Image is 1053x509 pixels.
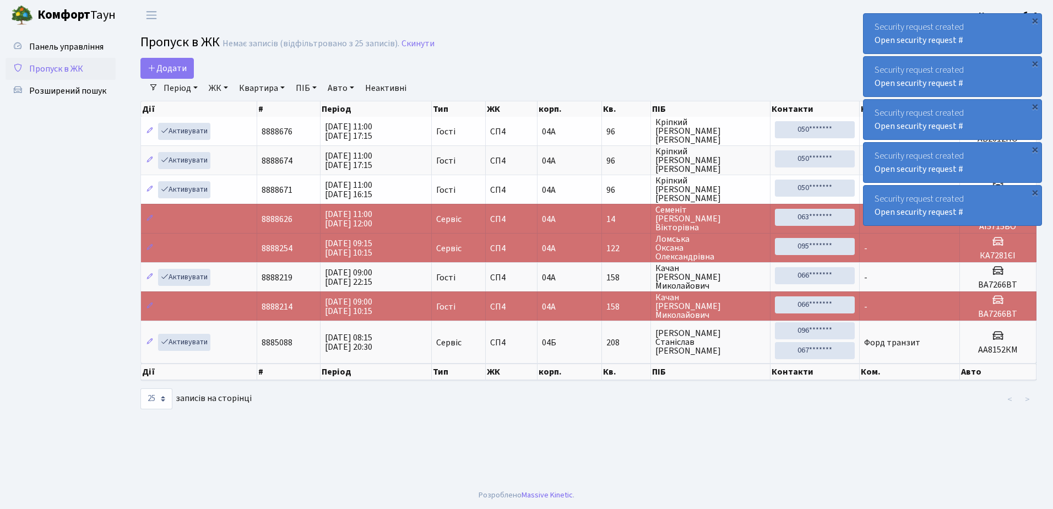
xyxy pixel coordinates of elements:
[490,338,533,347] span: СП4
[964,221,1032,232] h5: АІ5715ВО
[257,364,321,380] th: #
[655,264,766,290] span: Качан [PERSON_NAME] Миколайович
[436,127,455,136] span: Гості
[140,388,252,409] label: записів на сторінці
[325,332,372,353] span: [DATE] 08:15 [DATE] 20:30
[606,127,646,136] span: 96
[864,301,867,313] span: -
[490,302,533,311] span: СП4
[864,242,867,254] span: -
[436,338,462,347] span: Сервіс
[864,186,1041,225] div: Security request created
[860,101,959,117] th: Ком.
[864,337,920,349] span: Форд транзит
[325,208,372,230] span: [DATE] 11:00 [DATE] 12:00
[979,9,1040,21] b: Консьєрж б. 4.
[490,215,533,224] span: СП4
[490,127,533,136] span: СП4
[140,388,172,409] select: записів на сторінці
[138,6,165,24] button: Переключити навігацію
[262,301,292,313] span: 8888214
[542,184,556,196] span: 04А
[770,101,860,117] th: Контакти
[542,155,556,167] span: 04А
[140,58,194,79] a: Додати
[606,302,646,311] span: 158
[655,176,766,203] span: Кріпкий [PERSON_NAME] [PERSON_NAME]
[6,80,116,102] a: Розширений пошук
[864,143,1041,182] div: Security request created
[860,364,959,380] th: Ком.
[542,301,556,313] span: 04А
[37,6,116,25] span: Таун
[29,85,106,97] span: Розширений пошук
[542,242,556,254] span: 04А
[148,62,187,74] span: Додати
[964,280,1032,290] h5: ВА7266ВТ
[979,9,1040,22] a: Консьєрж б. 4.
[262,184,292,196] span: 8888671
[875,206,963,218] a: Open security request #
[361,79,411,98] a: Неактивні
[436,215,462,224] span: Сервіс
[262,126,292,138] span: 8888676
[655,329,766,355] span: [PERSON_NAME] Станіслав [PERSON_NAME]
[538,101,601,117] th: корп.
[964,251,1032,261] h5: КА7281ЄІ
[538,364,601,380] th: корп.
[542,126,556,138] span: 04А
[655,205,766,232] span: Семеніт [PERSON_NAME] Вікторівна
[29,63,83,75] span: Пропуск в ЖК
[436,302,455,311] span: Гості
[651,101,770,117] th: ПІБ
[875,34,963,46] a: Open security request #
[486,101,538,117] th: ЖК
[651,364,770,380] th: ПІБ
[436,273,455,282] span: Гості
[140,33,220,52] span: Пропуск в ЖК
[222,39,399,49] div: Немає записів (відфільтровано з 25 записів).
[321,101,432,117] th: Період
[436,156,455,165] span: Гості
[864,14,1041,53] div: Security request created
[325,150,372,171] span: [DATE] 11:00 [DATE] 17:15
[262,272,292,284] span: 8888219
[864,272,867,284] span: -
[262,337,292,349] span: 8885088
[964,309,1032,320] h5: ВА7266ВТ
[864,100,1041,139] div: Security request created
[323,79,359,98] a: Авто
[602,101,651,117] th: Кв.
[235,79,289,98] a: Квартира
[262,213,292,225] span: 8888626
[655,118,766,144] span: Кріпкий [PERSON_NAME] [PERSON_NAME]
[141,101,257,117] th: Дії
[606,215,646,224] span: 14
[875,163,963,175] a: Open security request #
[6,58,116,80] a: Пропуск в ЖК
[1029,101,1040,112] div: ×
[257,101,321,117] th: #
[875,77,963,89] a: Open security request #
[6,36,116,58] a: Панель управління
[606,244,646,253] span: 122
[606,156,646,165] span: 96
[432,364,486,380] th: Тип
[864,57,1041,96] div: Security request created
[1029,58,1040,69] div: ×
[158,152,210,169] a: Активувати
[325,296,372,317] span: [DATE] 09:00 [DATE] 10:15
[325,121,372,142] span: [DATE] 11:00 [DATE] 17:15
[325,237,372,259] span: [DATE] 09:15 [DATE] 10:15
[321,364,432,380] th: Період
[37,6,90,24] b: Комфорт
[655,235,766,261] span: Ломська Оксана Олександрівна
[655,293,766,320] span: Качан [PERSON_NAME] Миколайович
[542,337,556,349] span: 04Б
[490,244,533,253] span: СП4
[262,242,292,254] span: 8888254
[964,345,1032,355] h5: АА8152КМ
[11,4,33,26] img: logo.png
[291,79,321,98] a: ПІБ
[436,186,455,194] span: Гості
